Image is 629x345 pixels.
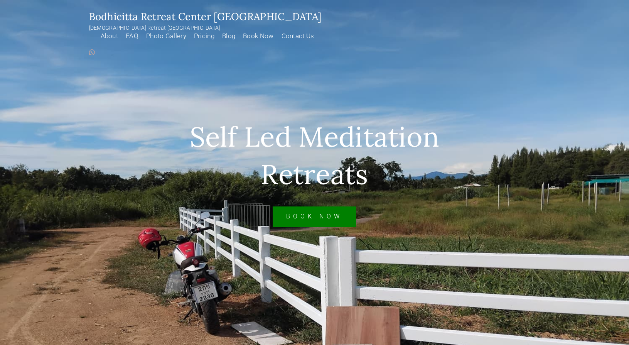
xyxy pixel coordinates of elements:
[237,32,275,46] a: Book Now
[273,206,356,227] a: Book Now
[188,32,216,46] a: Pricing
[142,118,487,193] h1: Self Led Meditation Retreats
[120,32,140,46] a: FAQ
[140,32,188,46] a: Photo Gallery
[89,10,322,23] a: Bodhicitta Retreat Center [GEOGRAPHIC_DATA]
[89,24,322,32] p: [DEMOGRAPHIC_DATA] Retreat [GEOGRAPHIC_DATA]
[276,32,316,46] a: Contact Us
[216,32,237,46] a: Blog
[95,32,120,46] a: About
